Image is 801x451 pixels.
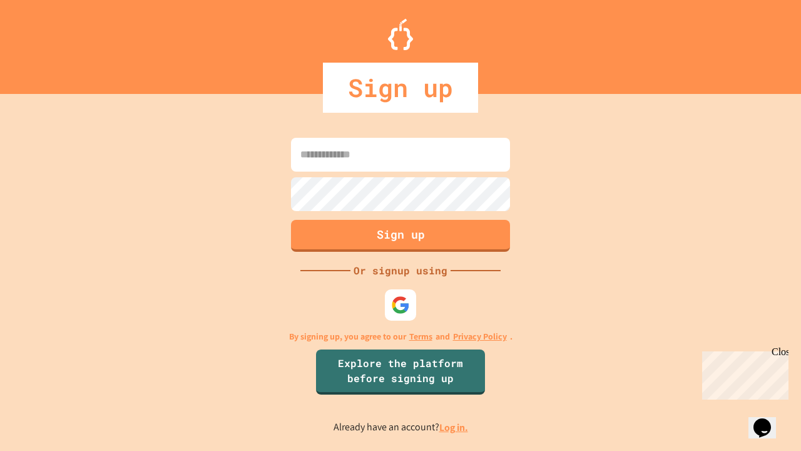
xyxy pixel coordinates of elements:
[5,5,86,80] div: Chat with us now!Close
[291,220,510,252] button: Sign up
[697,346,788,400] iframe: chat widget
[453,330,507,343] a: Privacy Policy
[748,401,788,438] iframe: chat widget
[391,296,410,314] img: google-icon.svg
[289,330,513,343] p: By signing up, you agree to our and .
[388,19,413,50] img: Logo.svg
[334,420,468,435] p: Already have an account?
[439,421,468,434] a: Log in.
[316,350,485,395] a: Explore the platform before signing up
[409,330,432,343] a: Terms
[323,63,478,113] div: Sign up
[350,263,451,278] div: Or signup using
